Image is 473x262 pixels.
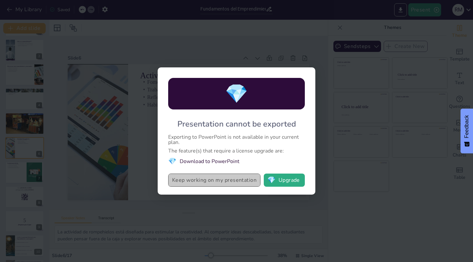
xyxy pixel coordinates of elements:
[177,119,296,129] div: Presentation cannot be exported
[464,115,470,138] span: Feedback
[267,177,276,183] span: diamond
[168,148,305,154] div: The feature(s) that require a license upgrade are:
[168,157,176,166] span: diamond
[168,157,305,166] li: Download to PowerPoint
[225,81,248,107] span: diamond
[461,108,473,153] button: Feedback - Show survey
[264,174,305,187] button: diamondUpgrade
[168,134,305,145] div: Exporting to PowerPoint is not available in your current plan.
[168,174,260,187] button: Keep working on my presentation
